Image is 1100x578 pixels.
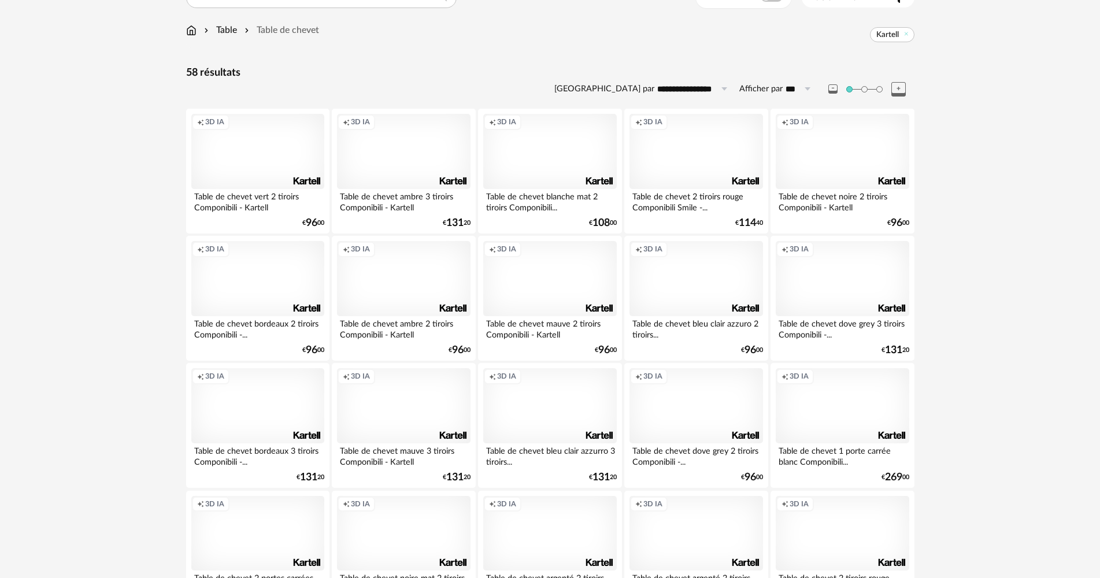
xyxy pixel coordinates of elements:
span: 3D IA [497,117,516,127]
div: 58 résultats [186,66,914,80]
div: Table de chevet noire 2 tiroirs Componibili - Kartell [776,189,909,212]
span: 269 [885,473,902,481]
span: 3D IA [497,372,516,381]
a: Creation icon 3D IA Table de chevet dove grey 3 tiroirs Componibili -... €13120 [771,236,914,361]
div: € 20 [882,346,909,354]
span: 3D IA [351,372,370,381]
span: 96 [745,346,756,354]
span: 96 [306,219,317,227]
span: 3D IA [205,499,224,509]
div: Table de chevet bleu clair azzurro 3 tiroirs... [483,443,616,466]
span: Creation icon [635,499,642,509]
div: € 00 [302,346,324,354]
span: 3D IA [205,372,224,381]
div: Table de chevet blanche mat 2 tiroirs Componibili... [483,189,616,212]
span: 3D IA [790,117,809,127]
span: Creation icon [489,244,496,254]
span: Creation icon [197,499,204,509]
span: Creation icon [343,117,350,127]
div: € 00 [882,473,909,481]
div: € 00 [741,473,763,481]
div: € 00 [302,219,324,227]
span: 108 [592,219,610,227]
span: Creation icon [635,117,642,127]
span: Creation icon [782,117,788,127]
div: Table de chevet ambre 2 tiroirs Componibili - Kartell [337,316,470,339]
span: 131 [446,219,464,227]
div: Table de chevet 2 tiroirs rouge Componibili Smile -... [629,189,762,212]
span: 131 [885,346,902,354]
a: Creation icon 3D IA Table de chevet blanche mat 2 tiroirs Componibili... €10800 [478,109,621,234]
div: Table de chevet bordeaux 3 tiroirs Componibili -... [191,443,324,466]
a: Creation icon 3D IA Table de chevet bleu clair azzuro 2 tiroirs... €9600 [624,236,768,361]
div: Table de chevet dove grey 2 tiroirs Componibili -... [629,443,762,466]
a: Creation icon 3D IA Table de chevet dove grey 2 tiroirs Componibili -... €9600 [624,363,768,488]
div: Table de chevet 1 porte carrée blanc Componibili... [776,443,909,466]
span: 3D IA [790,372,809,381]
span: 3D IA [205,244,224,254]
span: 3D IA [351,499,370,509]
div: € 20 [589,473,617,481]
span: 3D IA [497,244,516,254]
span: Creation icon [782,244,788,254]
span: Creation icon [782,499,788,509]
span: 3D IA [790,244,809,254]
div: Table de chevet dove grey 3 tiroirs Componibili -... [776,316,909,339]
div: € 40 [735,219,763,227]
span: Kartell [876,29,899,40]
span: Creation icon [635,244,642,254]
span: 3D IA [351,117,370,127]
span: 96 [891,219,902,227]
div: € 00 [595,346,617,354]
label: Afficher par [739,84,783,95]
a: Creation icon 3D IA Table de chevet vert 2 tiroirs Componibili - Kartell €9600 [186,109,329,234]
a: Creation icon 3D IA Table de chevet ambre 3 tiroirs Componibili - Kartell €13120 [332,109,475,234]
div: € 00 [741,346,763,354]
div: Table de chevet bordeaux 2 tiroirs Componibili -... [191,316,324,339]
span: 3D IA [643,244,662,254]
span: Creation icon [489,117,496,127]
span: 3D IA [643,117,662,127]
span: Creation icon [197,117,204,127]
div: € 20 [297,473,324,481]
a: Creation icon 3D IA Table de chevet bleu clair azzurro 3 tiroirs... €13120 [478,363,621,488]
a: Creation icon 3D IA Table de chevet mauve 3 tiroirs Componibili - Kartell €13120 [332,363,475,488]
span: 131 [300,473,317,481]
a: Creation icon 3D IA Table de chevet 2 tiroirs rouge Componibili Smile -... €11440 [624,109,768,234]
span: 96 [598,346,610,354]
span: Creation icon [635,372,642,381]
span: Creation icon [343,244,350,254]
span: Creation icon [197,244,204,254]
div: € 20 [443,473,471,481]
a: Creation icon 3D IA Table de chevet noire 2 tiroirs Componibili - Kartell €9600 [771,109,914,234]
div: € 00 [589,219,617,227]
div: € 00 [449,346,471,354]
img: svg+xml;base64,PHN2ZyB3aWR0aD0iMTYiIGhlaWdodD0iMTYiIHZpZXdCb3g9IjAgMCAxNiAxNiIgZmlsbD0ibm9uZSIgeG... [202,24,211,37]
span: 3D IA [351,244,370,254]
span: Creation icon [197,372,204,381]
span: Creation icon [343,499,350,509]
div: Table de chevet ambre 3 tiroirs Componibili - Kartell [337,189,470,212]
span: 96 [745,473,756,481]
span: 131 [592,473,610,481]
span: 131 [446,473,464,481]
span: 3D IA [790,499,809,509]
div: € 00 [887,219,909,227]
span: 114 [739,219,756,227]
span: Creation icon [489,499,496,509]
span: 3D IA [643,499,662,509]
span: 96 [306,346,317,354]
div: Table [202,24,237,37]
span: Creation icon [343,372,350,381]
div: Table de chevet vert 2 tiroirs Componibili - Kartell [191,189,324,212]
span: 3D IA [497,499,516,509]
a: Creation icon 3D IA Table de chevet 1 porte carrée blanc Componibili... €26900 [771,363,914,488]
img: svg+xml;base64,PHN2ZyB3aWR0aD0iMTYiIGhlaWdodD0iMTciIHZpZXdCb3g9IjAgMCAxNiAxNyIgZmlsbD0ibm9uZSIgeG... [186,24,197,37]
span: Creation icon [782,372,788,381]
span: 3D IA [643,372,662,381]
span: 3D IA [205,117,224,127]
a: Creation icon 3D IA Table de chevet bordeaux 3 tiroirs Componibili -... €13120 [186,363,329,488]
a: Creation icon 3D IA Table de chevet bordeaux 2 tiroirs Componibili -... €9600 [186,236,329,361]
span: Creation icon [489,372,496,381]
div: Table de chevet mauve 3 tiroirs Componibili - Kartell [337,443,470,466]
